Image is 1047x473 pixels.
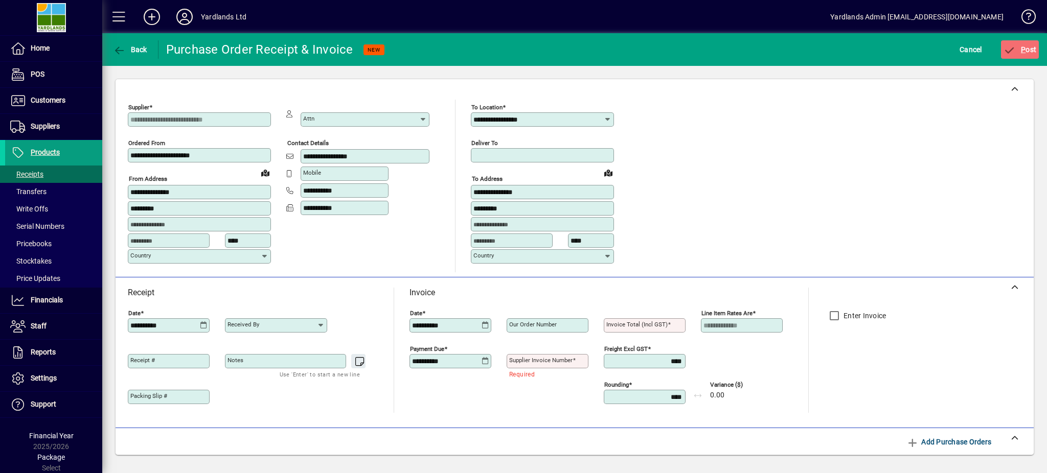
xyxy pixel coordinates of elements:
a: Transfers [5,183,102,200]
span: Transfers [10,187,47,196]
mat-label: To location [471,104,503,111]
span: Serial Numbers [10,222,64,230]
button: Back [110,40,150,59]
span: Write Offs [10,205,48,213]
mat-label: Payment due [410,345,444,352]
a: Price Updates [5,270,102,287]
mat-error: Required [509,368,580,379]
mat-label: Supplier invoice number [509,357,573,364]
mat-label: Mobile [303,169,321,176]
button: Profile [168,8,201,26]
a: Support [5,392,102,417]
div: Yardlands Admin [EMAIL_ADDRESS][DOMAIN_NAME] [830,9,1004,25]
button: Add Purchase Orders [902,433,995,451]
span: Staff [31,322,47,330]
mat-label: Attn [303,115,314,122]
mat-label: Date [128,310,141,317]
a: Settings [5,366,102,391]
span: Receipts [10,170,43,178]
span: Pricebooks [10,240,52,248]
mat-label: Notes [227,357,243,364]
a: POS [5,62,102,87]
button: Post [1001,40,1039,59]
a: Reports [5,340,102,365]
span: NEW [368,46,380,53]
a: Suppliers [5,114,102,139]
a: View on map [257,164,274,181]
a: Write Offs [5,200,102,218]
span: P [1021,45,1026,54]
span: Financials [31,296,63,304]
a: Stocktakes [5,252,102,270]
a: Pricebooks [5,235,102,252]
span: Variance ($) [710,382,771,388]
mat-label: Date [410,310,422,317]
span: Reports [31,348,56,356]
div: Purchase Order Receipt & Invoice [166,41,353,58]
mat-label: Ordered from [128,139,165,147]
mat-label: Invoice Total (incl GST) [606,321,668,328]
span: Support [31,400,56,408]
mat-label: Our order number [509,321,557,328]
span: Package [37,453,65,461]
mat-label: Country [130,252,151,259]
mat-label: Receipt # [130,357,155,364]
span: Home [31,44,50,52]
label: Enter Invoice [841,311,886,321]
span: Suppliers [31,122,60,130]
span: Price Updates [10,274,60,282]
a: Knowledge Base [1014,2,1034,35]
app-page-header-button: Back [102,40,158,59]
span: Back [113,45,147,54]
mat-label: Rounding [604,381,629,388]
a: Serial Numbers [5,218,102,235]
mat-hint: Use 'Enter' to start a new line [280,368,360,380]
mat-label: Supplier [128,104,149,111]
span: Financial Year [29,432,74,440]
span: Products [31,148,60,156]
a: Home [5,36,102,61]
a: Customers [5,88,102,113]
a: Receipts [5,165,102,183]
mat-label: Received by [227,321,259,328]
span: Customers [31,96,65,104]
mat-label: Freight excl GST [604,345,648,352]
span: Add Purchase Orders [906,434,991,450]
button: Add [135,8,168,26]
a: View on map [600,164,617,181]
span: Stocktakes [10,257,52,265]
span: POS [31,70,44,78]
button: Cancel [957,40,985,59]
span: Cancel [960,41,982,58]
span: ost [1004,45,1037,54]
span: Settings [31,374,57,382]
mat-label: Deliver To [471,139,498,147]
a: Staff [5,314,102,339]
div: Yardlands Ltd [201,9,246,25]
span: 0.00 [710,391,724,399]
mat-label: Packing Slip # [130,392,167,399]
a: Financials [5,288,102,313]
mat-label: Line item rates are [701,310,753,317]
mat-label: Country [473,252,494,259]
